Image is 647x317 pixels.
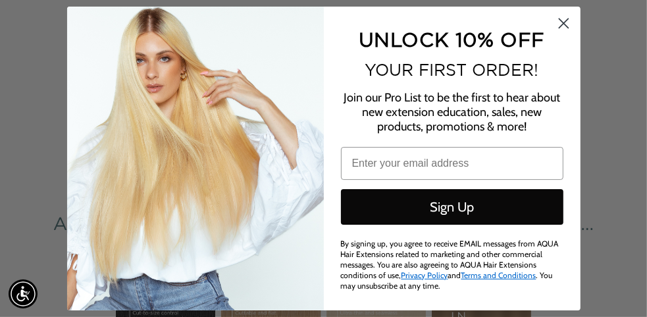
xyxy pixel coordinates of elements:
[341,147,563,180] input: Enter your email address
[67,7,324,310] img: daab8b0d-f573-4e8c-a4d0-05ad8d765127.png
[461,270,536,280] a: Terms and Conditions
[341,239,559,291] span: By signing up, you agree to receive EMAIL messages from AQUA Hair Extensions related to marketing...
[552,12,575,35] button: Close dialog
[401,270,448,280] a: Privacy Policy
[581,254,647,317] iframe: Chat Widget
[344,90,560,134] span: Join our Pro List to be the first to hear about new extension education, sales, new products, pro...
[359,28,545,50] span: UNLOCK 10% OFF
[9,279,38,308] div: Accessibility Menu
[365,61,539,79] span: YOUR FIRST ORDER!
[341,189,563,225] button: Sign Up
